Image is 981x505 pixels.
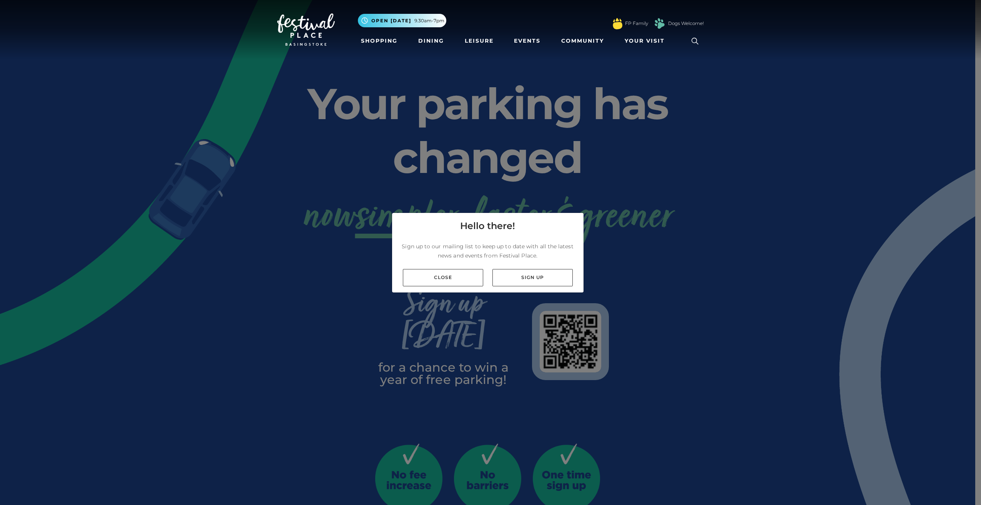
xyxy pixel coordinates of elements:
button: Open [DATE] 9.30am-7pm [358,14,446,27]
span: Your Visit [625,37,665,45]
a: Leisure [462,34,497,48]
a: Shopping [358,34,401,48]
span: Open [DATE] [371,17,411,24]
a: Your Visit [622,34,672,48]
a: Sign up [492,269,573,286]
a: Dining [415,34,447,48]
a: Community [558,34,607,48]
img: Festival Place Logo [277,13,335,46]
a: Dogs Welcome! [668,20,704,27]
h4: Hello there! [460,219,515,233]
a: Events [511,34,544,48]
a: FP Family [625,20,648,27]
p: Sign up to our mailing list to keep up to date with all the latest news and events from Festival ... [398,242,577,260]
a: Close [403,269,483,286]
span: 9.30am-7pm [414,17,444,24]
